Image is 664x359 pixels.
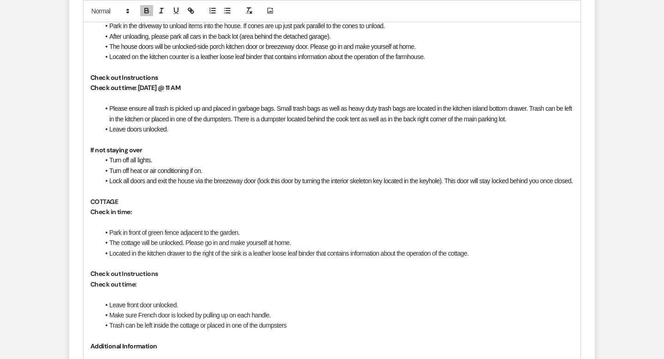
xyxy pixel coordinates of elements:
span: Turn off heat or air conditioning if on. [109,167,202,174]
span: Trash can be left inside the cottage or placed in one of the dumpsters [109,322,286,329]
strong: Check out time: [90,280,137,288]
strong: If not staying over [90,146,142,154]
span: Lock all doors and exit the house via the breezeway door (lock this door by turning the interior ... [109,177,573,185]
strong: COTTAGE [90,197,118,206]
span: Located on the kitchen counter is a leather loose leaf binder that contains information about the... [109,53,425,60]
span: Leave front door unlocked. [109,301,178,309]
span: The cottage will be unlocked. Please go in and make yourself at home. [109,239,291,246]
strong: Check in time: [90,208,132,216]
span: The house doors will be unlocked-side porch kitchen door or breezeway door. Please go in and make... [109,43,415,50]
strong: Additional Information [90,342,157,350]
span: Park in the driveway to unload items into the house. If cones are up just park parallel to the co... [109,22,385,30]
strong: Check out Instructions [90,269,158,278]
span: After unloading, please park all cars in the back lot (area behind the detached garage). [109,33,331,40]
strong: Check out Instructions [90,73,158,82]
span: Turn off all lights. [109,156,152,164]
strong: Check out time: [DATE] @ 11 AM [90,84,180,92]
span: Leave doors unlocked. [109,126,168,133]
span: Park in front of green fence adjacent to the garden. [109,229,240,236]
li: Make sure French door is locked by pulling up on each handle. [100,310,574,320]
span: Please ensure all trash is picked up and placed in garbage bags. Small trash bags as well as heav... [109,105,574,122]
span: Located in the kitchen drawer to the right of the sink is a leather loose leaf binder that contai... [109,250,468,257]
